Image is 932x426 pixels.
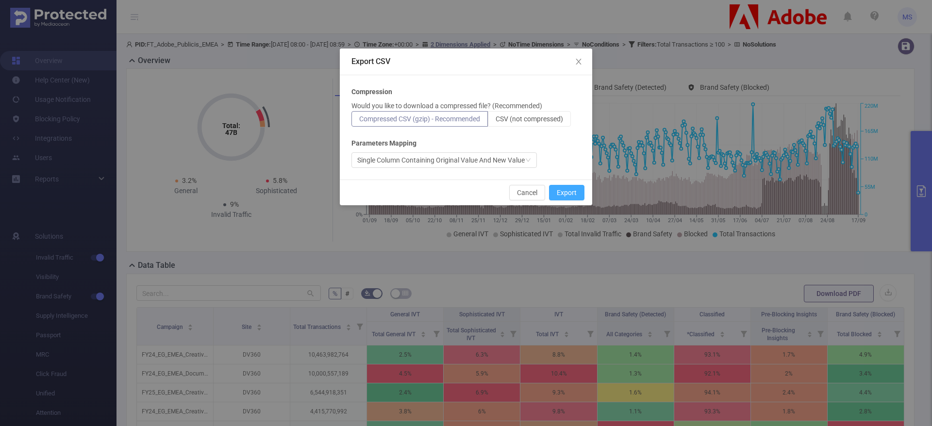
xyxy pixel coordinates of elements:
span: CSV (not compressed) [496,115,563,123]
p: Would you like to download a compressed file? (Recommended) [351,101,542,111]
b: Compression [351,87,392,97]
i: icon: close [575,58,582,66]
span: Compressed CSV (gzip) - Recommended [359,115,480,123]
b: Parameters Mapping [351,138,416,148]
i: icon: down [525,157,531,164]
button: Cancel [509,185,545,200]
div: Export CSV [351,56,581,67]
button: Export [549,185,584,200]
div: Single Column Containing Original Value And New Value [357,153,525,167]
button: Close [565,49,592,76]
